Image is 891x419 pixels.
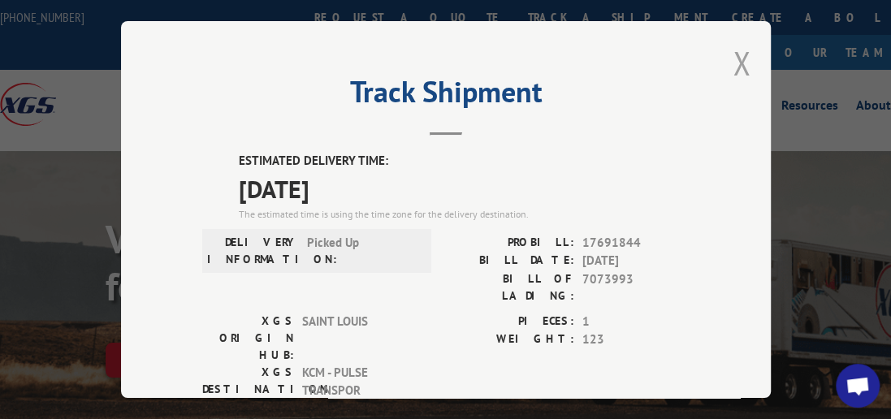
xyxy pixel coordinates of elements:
div: The estimated time is using the time zone for the delivery destination. [239,206,690,221]
label: XGS ORIGIN HUB: [202,312,294,363]
div: Open chat [836,364,880,408]
span: SAINT LOUIS [302,312,412,363]
label: WEIGHT: [446,330,574,349]
span: 7073993 [582,270,690,304]
span: 17691844 [582,233,690,252]
label: XGS DESTINATION HUB: [202,363,294,414]
span: KCM - PULSE TRANSPOR [302,363,412,414]
label: ESTIMATED DELIVERY TIME: [239,152,690,171]
span: [DATE] [239,170,690,206]
label: PIECES: [446,312,574,330]
span: 1 [582,312,690,330]
label: BILL OF LADING: [446,270,574,304]
label: BILL DATE: [446,252,574,270]
h2: Track Shipment [202,80,690,111]
span: [DATE] [582,252,690,270]
span: 123 [582,330,690,349]
label: PROBILL: [446,233,574,252]
button: Close modal [733,41,750,84]
label: DELIVERY INFORMATION: [207,233,299,267]
span: Picked Up [307,233,417,267]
